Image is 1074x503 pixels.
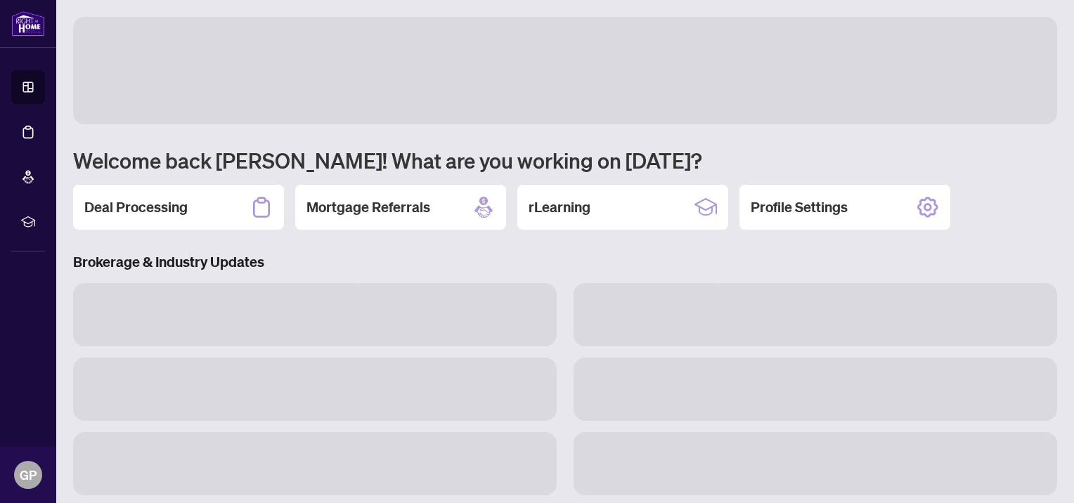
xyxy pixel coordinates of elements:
[73,147,1057,174] h1: Welcome back [PERSON_NAME]! What are you working on [DATE]?
[84,197,188,217] h2: Deal Processing
[20,465,37,485] span: GP
[529,197,590,217] h2: rLearning
[751,197,848,217] h2: Profile Settings
[11,11,45,37] img: logo
[306,197,430,217] h2: Mortgage Referrals
[73,252,1057,272] h3: Brokerage & Industry Updates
